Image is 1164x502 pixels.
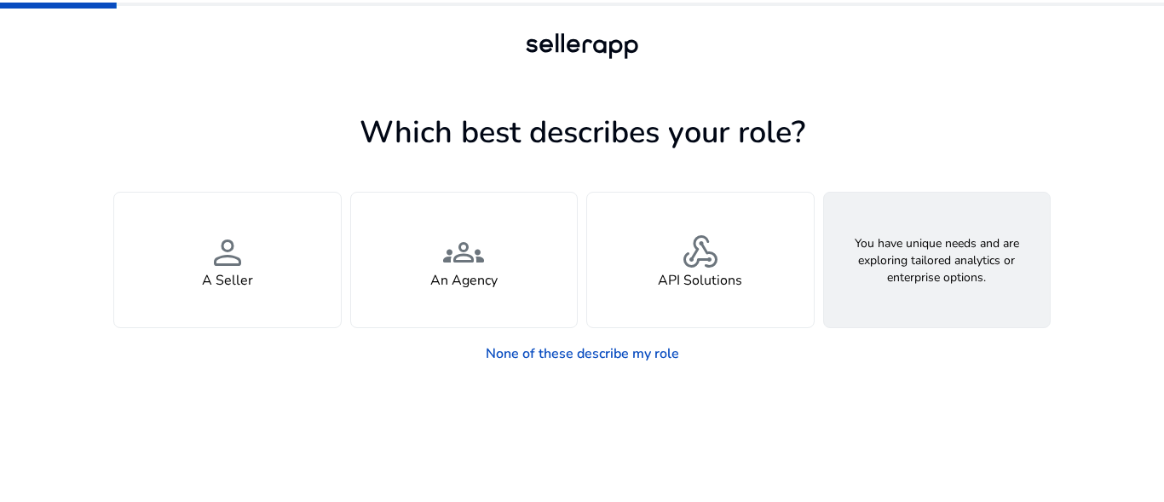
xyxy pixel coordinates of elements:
span: groups [443,232,484,273]
h4: An Agency [430,273,498,289]
button: You have unique needs and are exploring tailored analytics or enterprise options. [823,192,1052,328]
h1: Which best describes your role? [113,114,1051,151]
button: personA Seller [113,192,342,328]
span: person [207,232,248,273]
h4: A Seller [202,273,253,289]
button: groupsAn Agency [350,192,579,328]
h4: API Solutions [658,273,742,289]
button: webhookAPI Solutions [586,192,815,328]
a: None of these describe my role [472,337,693,371]
span: webhook [680,232,721,273]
